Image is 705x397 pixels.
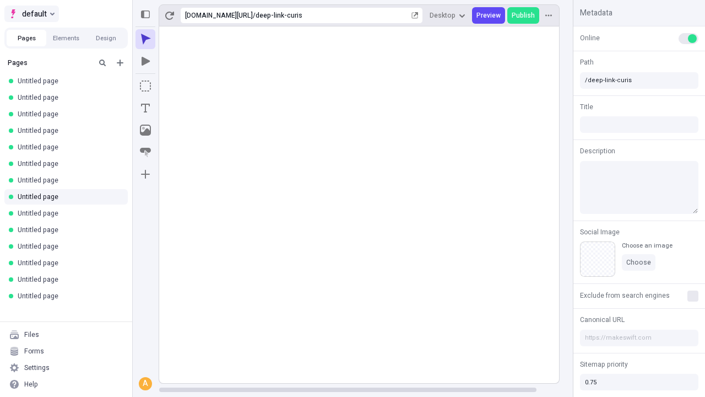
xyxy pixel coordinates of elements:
[472,7,505,24] button: Preview
[135,120,155,140] button: Image
[580,33,600,43] span: Online
[253,11,256,20] div: /
[580,146,615,156] span: Description
[135,98,155,118] button: Text
[18,126,119,135] div: Untitled page
[18,209,119,218] div: Untitled page
[22,7,47,20] span: default
[24,330,39,339] div: Files
[580,360,628,369] span: Sitemap priority
[24,363,50,372] div: Settings
[425,7,470,24] button: Desktop
[512,11,535,20] span: Publish
[135,76,155,96] button: Box
[580,330,698,346] input: https://makeswift.com
[18,226,119,234] div: Untitled page
[18,242,119,251] div: Untitled page
[18,110,119,119] div: Untitled page
[626,258,651,267] span: Choose
[135,142,155,162] button: Button
[24,347,44,356] div: Forms
[24,380,38,389] div: Help
[18,292,119,301] div: Untitled page
[18,275,119,284] div: Untitled page
[18,93,119,102] div: Untitled page
[580,227,620,237] span: Social Image
[113,56,127,69] button: Add new
[18,159,119,168] div: Untitled page
[140,378,151,389] div: A
[18,259,119,267] div: Untitled page
[622,242,673,250] div: Choose an image
[46,30,86,46] button: Elements
[7,30,46,46] button: Pages
[580,102,593,112] span: Title
[18,176,119,185] div: Untitled page
[507,7,539,24] button: Publish
[580,315,625,325] span: Canonical URL
[8,58,91,67] div: Pages
[4,6,59,22] button: Select site
[476,11,501,20] span: Preview
[185,11,253,20] div: [URL][DOMAIN_NAME]
[256,11,409,20] div: deep-link-curis
[18,77,119,85] div: Untitled page
[622,254,655,271] button: Choose
[86,30,126,46] button: Design
[18,143,119,152] div: Untitled page
[580,57,594,67] span: Path
[580,291,670,301] span: Exclude from search engines
[18,192,119,201] div: Untitled page
[430,11,455,20] span: Desktop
